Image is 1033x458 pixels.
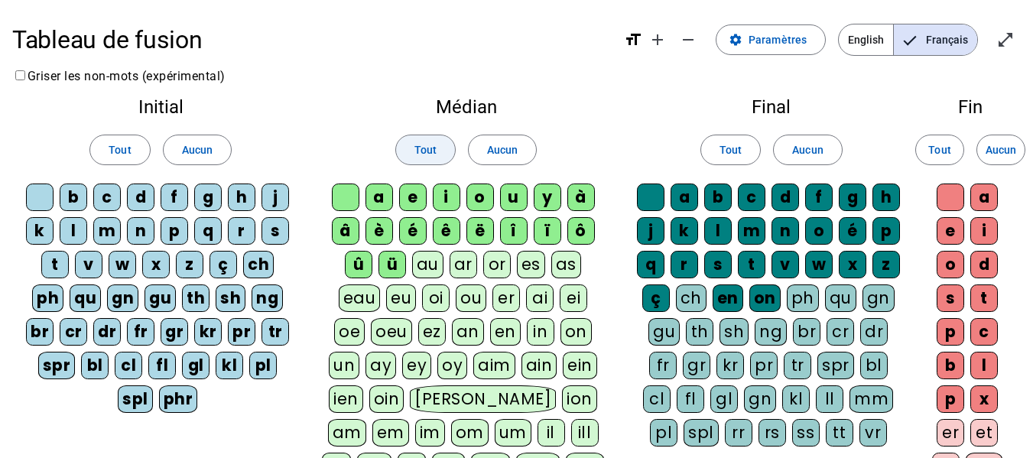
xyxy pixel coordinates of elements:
[970,217,998,245] div: i
[452,318,484,346] div: an
[261,318,289,346] div: tr
[410,385,556,413] div: [PERSON_NAME]
[321,98,610,116] h2: Médian
[148,352,176,379] div: fl
[334,318,365,346] div: oe
[560,284,587,312] div: ei
[115,352,142,379] div: cl
[15,70,25,80] input: Griser les non-mots (expérimental)
[849,385,893,413] div: mm
[12,69,226,83] label: Griser les non-mots (expérimental)
[399,217,427,245] div: é
[839,251,866,278] div: x
[145,284,176,312] div: gu
[369,385,404,413] div: oin
[216,284,245,312] div: sh
[450,251,477,278] div: ar
[970,251,998,278] div: d
[93,184,121,211] div: c
[839,184,866,211] div: g
[371,318,412,346] div: oeu
[32,284,63,312] div: ph
[937,284,964,312] div: s
[60,318,87,346] div: cr
[560,318,592,346] div: on
[24,98,297,116] h2: Initial
[937,419,964,447] div: er
[805,217,833,245] div: o
[970,419,998,447] div: et
[725,419,752,447] div: rr
[466,217,494,245] div: ë
[562,385,597,413] div: ion
[517,251,545,278] div: es
[643,385,671,413] div: cl
[970,284,998,312] div: t
[826,419,853,447] div: tt
[372,419,409,447] div: em
[749,284,781,312] div: on
[75,251,102,278] div: v
[671,251,698,278] div: r
[182,141,213,159] span: Aucun
[412,251,443,278] div: au
[825,284,856,312] div: qu
[527,318,554,346] div: in
[433,184,460,211] div: i
[648,31,667,49] mat-icon: add
[26,318,54,346] div: br
[332,217,359,245] div: â
[970,318,998,346] div: c
[683,352,710,379] div: gr
[243,251,274,278] div: ch
[700,135,761,165] button: Tout
[839,24,893,55] span: English
[127,318,154,346] div: fr
[89,135,150,165] button: Tout
[142,251,170,278] div: x
[159,385,198,413] div: phr
[782,385,810,413] div: kl
[194,184,222,211] div: g
[648,318,680,346] div: gu
[422,284,450,312] div: oi
[679,31,697,49] mat-icon: remove
[650,419,677,447] div: pl
[686,318,713,346] div: th
[713,284,743,312] div: en
[859,419,887,447] div: vr
[329,385,363,413] div: ien
[676,284,707,312] div: ch
[534,217,561,245] div: ï
[249,352,277,379] div: pl
[839,217,866,245] div: é
[414,141,437,159] span: Tout
[176,251,203,278] div: z
[970,352,998,379] div: l
[93,217,121,245] div: m
[738,184,765,211] div: c
[773,135,842,165] button: Aucun
[986,141,1016,159] span: Aucun
[744,385,776,413] div: gn
[163,135,232,165] button: Aucun
[671,217,698,245] div: k
[937,352,964,379] div: b
[127,184,154,211] div: d
[38,352,76,379] div: spr
[772,217,799,245] div: n
[415,419,445,447] div: im
[521,352,557,379] div: ain
[538,419,565,447] div: il
[252,284,283,312] div: ng
[534,184,561,211] div: y
[976,135,1025,165] button: Aucun
[81,352,109,379] div: bl
[339,284,381,312] div: eau
[928,141,950,159] span: Tout
[710,385,738,413] div: gl
[228,217,255,245] div: r
[216,352,243,379] div: kl
[772,184,799,211] div: d
[345,251,372,278] div: û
